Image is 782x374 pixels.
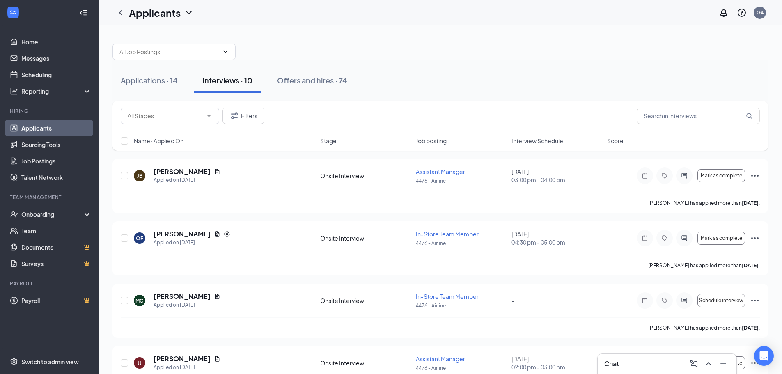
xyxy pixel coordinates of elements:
[511,355,602,371] div: [DATE]
[511,230,602,246] div: [DATE]
[277,75,347,85] div: Offers and hires · 74
[416,355,465,363] span: Assistant Manager
[416,293,479,300] span: In-Store Team Member
[719,8,729,18] svg: Notifications
[79,9,87,17] svg: Collapse
[154,354,211,363] h5: [PERSON_NAME]
[134,137,183,145] span: Name · Applied On
[511,238,602,246] span: 04:30 pm - 05:00 pm
[416,240,507,247] p: 4476 - Airline
[21,120,92,136] a: Applicants
[154,363,220,372] div: Applied on [DATE]
[640,172,650,179] svg: Note
[750,358,760,368] svg: Ellipses
[697,232,745,245] button: Mark as complete
[702,357,715,370] button: ChevronUp
[697,294,745,307] button: Schedule interview
[214,293,220,300] svg: Document
[129,6,181,20] h1: Applicants
[21,136,92,153] a: Sourcing Tools
[511,176,602,184] span: 03:00 pm - 04:00 pm
[742,200,759,206] b: [DATE]
[10,194,90,201] div: Team Management
[687,357,700,370] button: ComposeMessage
[224,231,230,237] svg: Reapply
[416,302,507,309] p: 4476 - Airline
[750,296,760,305] svg: Ellipses
[511,363,602,371] span: 02:00 pm - 03:00 pm
[511,167,602,184] div: [DATE]
[206,112,212,119] svg: ChevronDown
[222,48,229,55] svg: ChevronDown
[21,50,92,67] a: Messages
[607,137,624,145] span: Score
[10,280,90,287] div: Payroll
[511,137,563,145] span: Interview Schedule
[21,87,92,95] div: Reporting
[229,111,239,121] svg: Filter
[21,67,92,83] a: Scheduling
[9,8,17,16] svg: WorkstreamLogo
[10,87,18,95] svg: Analysis
[128,111,202,120] input: All Stages
[21,292,92,309] a: PayrollCrown
[135,297,144,304] div: MG
[689,359,699,369] svg: ComposeMessage
[416,177,507,184] p: 4476 - Airline
[214,356,220,362] svg: Document
[750,233,760,243] svg: Ellipses
[416,137,447,145] span: Job posting
[21,169,92,186] a: Talent Network
[10,108,90,115] div: Hiring
[21,239,92,255] a: DocumentsCrown
[511,297,514,304] span: -
[679,172,689,179] svg: ActiveChat
[184,8,194,18] svg: ChevronDown
[154,229,211,239] h5: [PERSON_NAME]
[604,359,619,368] h3: Chat
[214,231,220,237] svg: Document
[737,8,747,18] svg: QuestionInfo
[21,358,79,366] div: Switch to admin view
[660,235,670,241] svg: Tag
[648,200,760,207] p: [PERSON_NAME] has applied more than .
[10,358,18,366] svg: Settings
[746,112,752,119] svg: MagnifyingGlass
[742,262,759,268] b: [DATE]
[10,210,18,218] svg: UserCheck
[679,235,689,241] svg: ActiveChat
[154,176,220,184] div: Applied on [DATE]
[648,262,760,269] p: [PERSON_NAME] has applied more than .
[648,324,760,331] p: [PERSON_NAME] has applied more than .
[121,75,178,85] div: Applications · 14
[640,235,650,241] svg: Note
[320,234,411,242] div: Onsite Interview
[757,9,764,16] div: G4
[717,357,730,370] button: Minimize
[754,346,774,366] div: Open Intercom Messenger
[119,47,219,56] input: All Job Postings
[660,297,670,304] svg: Tag
[660,172,670,179] svg: Tag
[697,169,745,182] button: Mark as complete
[320,172,411,180] div: Onsite Interview
[202,75,252,85] div: Interviews · 10
[21,210,85,218] div: Onboarding
[116,8,126,18] a: ChevronLeft
[416,365,507,372] p: 4476 - Airline
[222,108,264,124] button: Filter Filters
[21,153,92,169] a: Job Postings
[701,173,742,179] span: Mark as complete
[21,34,92,50] a: Home
[679,297,689,304] svg: ActiveChat
[640,297,650,304] svg: Note
[154,239,230,247] div: Applied on [DATE]
[699,298,743,303] span: Schedule interview
[137,172,142,179] div: JB
[214,168,220,175] svg: Document
[416,230,479,238] span: In-Store Team Member
[320,296,411,305] div: Onsite Interview
[21,223,92,239] a: Team
[154,167,211,176] h5: [PERSON_NAME]
[154,301,220,309] div: Applied on [DATE]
